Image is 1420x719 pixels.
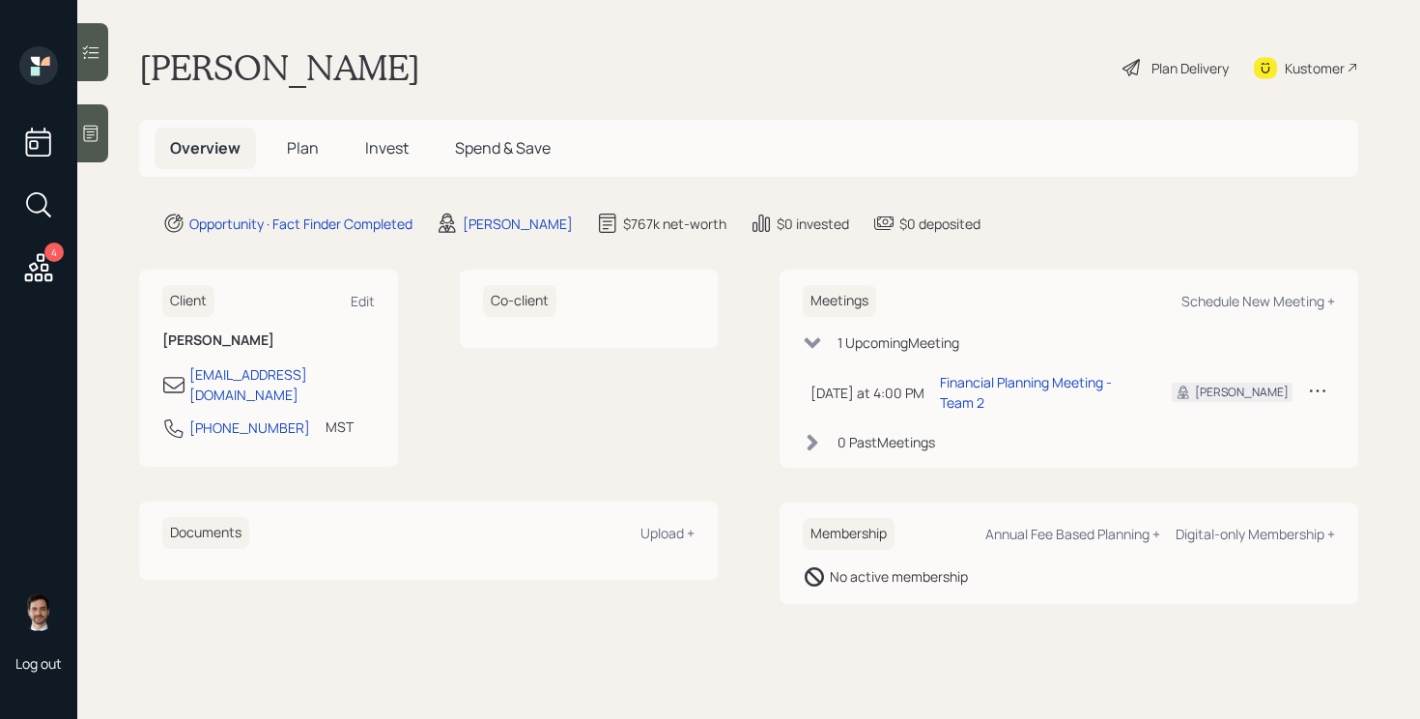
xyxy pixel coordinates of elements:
div: $0 invested [777,214,849,234]
div: Kustomer [1285,58,1345,78]
h6: Documents [162,517,249,549]
div: [PERSON_NAME] [463,214,573,234]
div: Edit [351,292,375,310]
div: Plan Delivery [1151,58,1229,78]
div: Opportunity · Fact Finder Completed [189,214,412,234]
span: Plan [287,137,319,158]
h6: Client [162,285,214,317]
div: $0 deposited [899,214,980,234]
div: [PHONE_NUMBER] [189,417,310,438]
div: 0 Past Meeting s [838,432,935,452]
div: 1 Upcoming Meeting [838,332,959,353]
div: MST [326,417,354,437]
div: Log out [15,654,62,673]
div: Digital-only Membership + [1176,525,1335,543]
h6: [PERSON_NAME] [162,332,375,349]
span: Invest [365,137,409,158]
div: 4 [44,243,64,262]
span: Overview [170,137,241,158]
div: Financial Planning Meeting - Team 2 [940,372,1141,413]
img: jonah-coleman-headshot.png [19,592,58,631]
div: $767k net-worth [623,214,726,234]
h6: Meetings [803,285,876,317]
div: [DATE] at 4:00 PM [810,383,924,403]
div: Schedule New Meeting + [1181,292,1335,310]
div: [EMAIL_ADDRESS][DOMAIN_NAME] [189,364,375,405]
div: [PERSON_NAME] [1195,384,1289,401]
span: Spend & Save [455,137,551,158]
div: No active membership [830,566,968,587]
h6: Co-client [483,285,556,317]
div: Upload + [640,524,695,542]
h6: Membership [803,518,895,550]
h1: [PERSON_NAME] [139,46,420,89]
div: Annual Fee Based Planning + [985,525,1160,543]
